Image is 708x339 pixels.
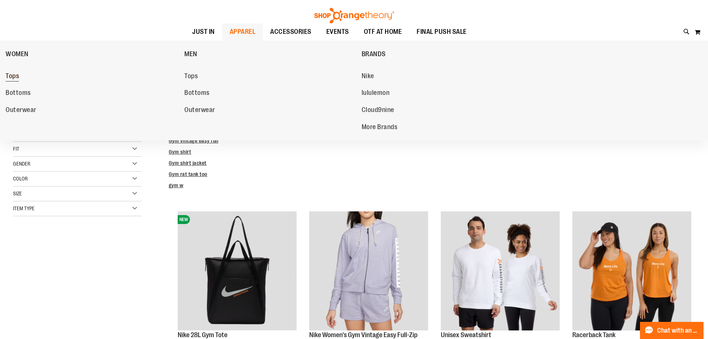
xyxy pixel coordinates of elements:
[441,331,491,339] a: Unisex Sweatshirt
[184,72,198,81] span: Tops
[441,211,560,330] img: Unisex Sweatshirt
[572,211,691,330] img: Racerback Tank
[657,327,699,334] span: Chat with an Expert
[184,106,215,115] span: Outerwear
[572,211,691,332] a: Racerback Tank
[185,23,222,41] a: JUST IN
[364,23,402,40] span: OTF AT HOME
[362,72,374,81] span: Nike
[326,23,349,40] span: EVENTS
[178,211,297,330] img: Nike 28L Gym Tote
[222,23,263,41] a: APPAREL
[6,70,177,83] a: Tops
[640,322,704,339] button: Chat with an Expert
[169,138,219,144] a: Gym vintage easy full
[309,211,428,332] a: Product image for Nike Gym Vintage Easy Full Zip Hoodie
[13,191,22,196] span: Size
[192,23,215,40] span: JUST IN
[6,86,177,100] a: Bottoms
[169,182,184,188] a: gym w
[6,103,177,117] a: Outerwear
[230,23,256,40] span: APPAREL
[417,23,467,40] span: FINAL PUSH SALE
[178,211,297,332] a: Nike 28L Gym ToteNEW
[362,44,537,64] a: BRANDS
[356,23,410,41] a: OTF AT HOME
[13,161,30,167] span: Gender
[441,211,560,332] a: Unisex Sweatshirt
[313,8,395,23] img: Shop Orangetheory
[362,89,390,98] span: lululemon
[169,149,191,155] a: Gym shirt
[319,23,356,41] a: EVENTS
[263,23,319,41] a: ACCESSORIES
[13,205,35,211] span: Item Type
[184,50,197,60] span: MEN
[6,50,29,60] span: WOMEN
[362,106,394,115] span: Cloud9nine
[409,23,474,41] a: FINAL PUSH SALE
[6,89,31,98] span: Bottoms
[178,215,190,224] span: NEW
[309,211,428,330] img: Product image for Nike Gym Vintage Easy Full Zip Hoodie
[270,23,311,40] span: ACCESSORIES
[169,171,207,177] a: Gym rat tank too
[362,50,386,60] span: BRANDS
[6,106,36,115] span: Outerwear
[184,44,358,64] a: MEN
[362,123,398,132] span: More Brands
[572,331,615,339] a: Racerback Tank
[6,44,181,64] a: WOMEN
[6,72,19,81] span: Tops
[178,331,227,339] a: Nike 28L Gym Tote
[169,160,207,166] a: Gym shirt jacket
[13,146,19,152] span: Fit
[13,176,28,182] span: Color
[184,89,210,98] span: Bottoms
